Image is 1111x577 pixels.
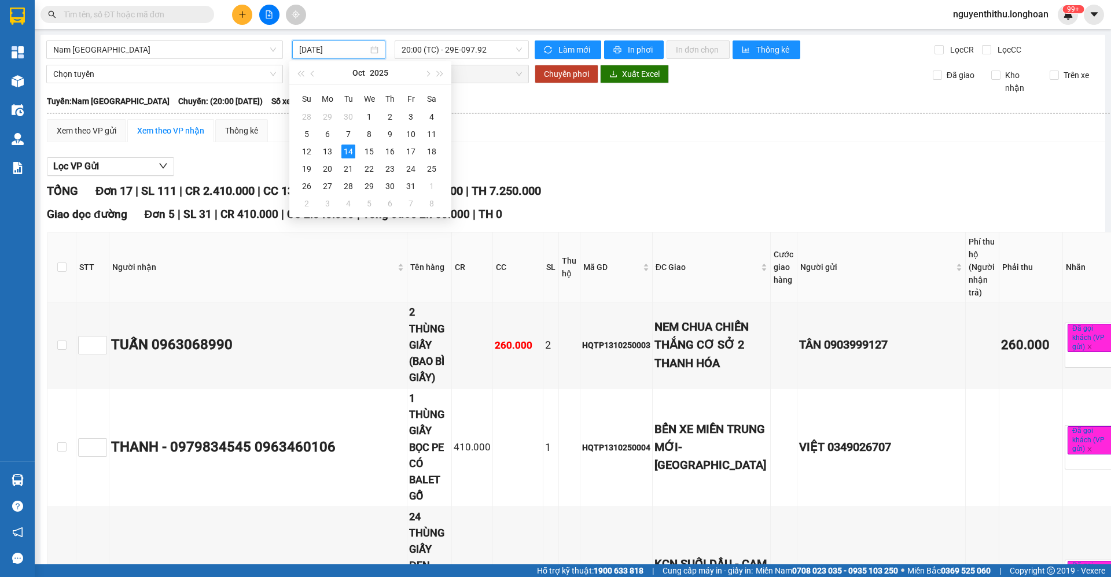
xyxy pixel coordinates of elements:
[421,108,442,125] td: 2025-10-04
[321,110,334,124] div: 29
[1084,5,1104,25] button: caret-down
[380,90,400,108] th: Th
[425,110,439,124] div: 4
[402,65,522,83] span: Chọn chuyến
[317,125,338,143] td: 2025-10-06
[135,184,138,198] span: |
[12,104,24,116] img: warehouse-icon
[292,10,300,19] span: aim
[362,162,376,176] div: 22
[300,179,314,193] div: 26
[654,420,768,475] div: BẾN XE MIỀN TRUNG MỚI- [GEOGRAPHIC_DATA]
[466,184,469,198] span: |
[792,566,898,575] strong: 0708 023 035 - 0935 103 250
[380,195,400,212] td: 2025-11-06
[321,179,334,193] div: 27
[317,108,338,125] td: 2025-09-29
[999,564,1001,577] span: |
[663,564,753,577] span: Cung cấp máy in - giấy in:
[53,41,276,58] span: Nam Trung Bắc QL1A
[341,162,355,176] div: 21
[1087,446,1092,452] span: close
[321,127,334,141] div: 6
[800,261,954,273] span: Người gửi
[454,439,491,455] div: 410.000
[404,110,418,124] div: 3
[281,208,284,221] span: |
[238,10,247,19] span: plus
[352,61,365,84] button: Oct
[296,195,317,212] td: 2025-11-02
[12,474,24,486] img: warehouse-icon
[404,145,418,158] div: 17
[341,197,355,210] div: 4
[341,179,355,193] div: 28
[404,179,418,193] div: 31
[263,184,339,198] span: CC 13.415.000
[341,127,355,141] div: 7
[799,336,963,354] div: TÂN 0903999127
[404,162,418,176] div: 24
[613,46,623,55] span: printer
[338,125,359,143] td: 2025-10-07
[544,46,554,55] span: sync
[300,162,314,176] div: 19
[321,197,334,210] div: 3
[1001,335,1061,356] div: 260.000
[338,195,359,212] td: 2025-11-04
[656,261,759,273] span: ĐC Giao
[296,143,317,160] td: 2025-10-12
[47,157,174,176] button: Lọc VP Gửi
[421,90,442,108] th: Sa
[425,197,439,210] div: 8
[359,108,380,125] td: 2025-10-01
[383,110,397,124] div: 2
[537,564,643,577] span: Hỗ trợ kỹ thuật:
[545,439,557,456] div: 1
[600,65,669,83] button: downloadXuất Excel
[473,208,476,221] span: |
[901,568,904,573] span: ⚪️
[942,69,979,82] span: Đã giao
[907,564,991,577] span: Miền Bắc
[742,46,752,55] span: bar-chart
[400,90,421,108] th: Fr
[493,232,543,302] th: CC
[12,527,23,538] span: notification
[296,125,317,143] td: 2025-10-05
[300,197,314,210] div: 2
[400,125,421,143] td: 2025-10-10
[12,553,23,564] span: message
[535,40,601,59] button: syncLàm mới
[338,90,359,108] th: Tu
[407,232,452,302] th: Tên hàng
[64,8,200,21] input: Tìm tên, số ĐT hoặc mã đơn
[402,41,522,58] span: 20:00 (TC) - 29E-097.92
[409,390,450,505] div: 1 THÙNG GIẤY BỌC PE CÓ BALET GỖ
[756,564,898,577] span: Miền Nam
[383,197,397,210] div: 6
[300,110,314,124] div: 28
[362,110,376,124] div: 1
[359,177,380,195] td: 2025-10-29
[604,40,664,59] button: printerIn phơi
[112,261,395,273] span: Người nhận
[57,124,116,137] div: Xem theo VP gửi
[296,160,317,177] td: 2025-10-19
[425,179,439,193] div: 1
[95,184,133,198] span: Đơn 17
[53,159,99,173] span: Lọc VP Gửi
[472,184,541,198] span: TH 7.250.000
[317,160,338,177] td: 2025-10-20
[225,124,258,137] div: Thống kê
[178,95,263,108] span: Chuyến: (20:00 [DATE])
[400,177,421,195] td: 2025-10-31
[545,337,557,353] div: 2
[362,127,376,141] div: 8
[12,46,24,58] img: dashboard-icon
[421,177,442,195] td: 2025-11-01
[1087,344,1092,350] span: close
[12,501,23,512] span: question-circle
[362,145,376,158] div: 15
[652,564,654,577] span: |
